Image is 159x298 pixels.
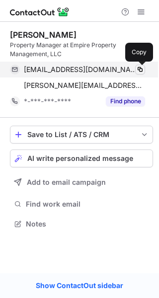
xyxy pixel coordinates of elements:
span: Add to email campaign [27,178,106,186]
span: [EMAIL_ADDRESS][DOMAIN_NAME] [24,65,138,74]
button: Find work email [10,197,153,211]
button: Notes [10,217,153,231]
div: [PERSON_NAME] [10,30,77,40]
span: Notes [26,220,149,228]
span: Find work email [26,200,149,209]
a: Show ContactOut sidebar [26,278,133,293]
img: ContactOut v5.3.10 [10,6,70,18]
button: Add to email campaign [10,173,153,191]
button: save-profile-one-click [10,126,153,144]
button: Reveal Button [106,96,145,106]
span: [PERSON_NAME][EMAIL_ADDRESS][PERSON_NAME][DOMAIN_NAME] [24,81,145,90]
div: Save to List / ATS / CRM [27,131,136,139]
button: AI write personalized message [10,149,153,167]
div: Property Manager at Empire Property Management, LLC [10,41,153,59]
span: AI write personalized message [27,154,133,162]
